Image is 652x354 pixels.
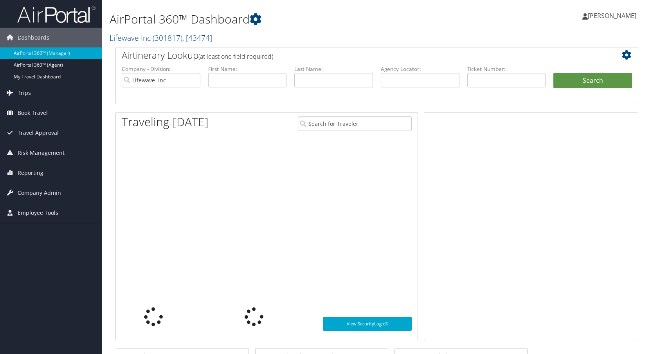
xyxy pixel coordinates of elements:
[18,203,58,223] span: Employee Tools
[588,11,636,20] span: [PERSON_NAME]
[18,143,65,163] span: Risk Management
[17,5,95,24] img: airportal-logo.png
[208,65,287,73] label: First Name:
[18,28,49,47] span: Dashboards
[153,33,182,43] span: ( 301817 )
[18,83,31,103] span: Trips
[294,65,373,73] label: Last Name:
[110,11,466,27] h1: AirPortal 360™ Dashboard
[182,33,212,43] span: , [ 43474 ]
[198,52,273,61] span: (at least one field required)
[110,33,212,43] a: Lifewave Inc
[18,163,43,183] span: Reporting
[323,317,412,331] a: View SecurityLogic®
[18,103,48,123] span: Book Travel
[122,49,589,62] h2: Airtinerary Lookup
[553,73,632,89] button: Search
[18,183,61,203] span: Company Admin
[381,65,459,73] label: Agency Locator:
[582,4,644,27] a: [PERSON_NAME]
[298,116,412,131] input: Search for Traveler
[467,65,546,73] label: Ticket Number:
[122,114,209,130] h1: Traveling [DATE]
[122,65,200,73] label: Company - Division:
[18,123,59,143] span: Travel Approval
